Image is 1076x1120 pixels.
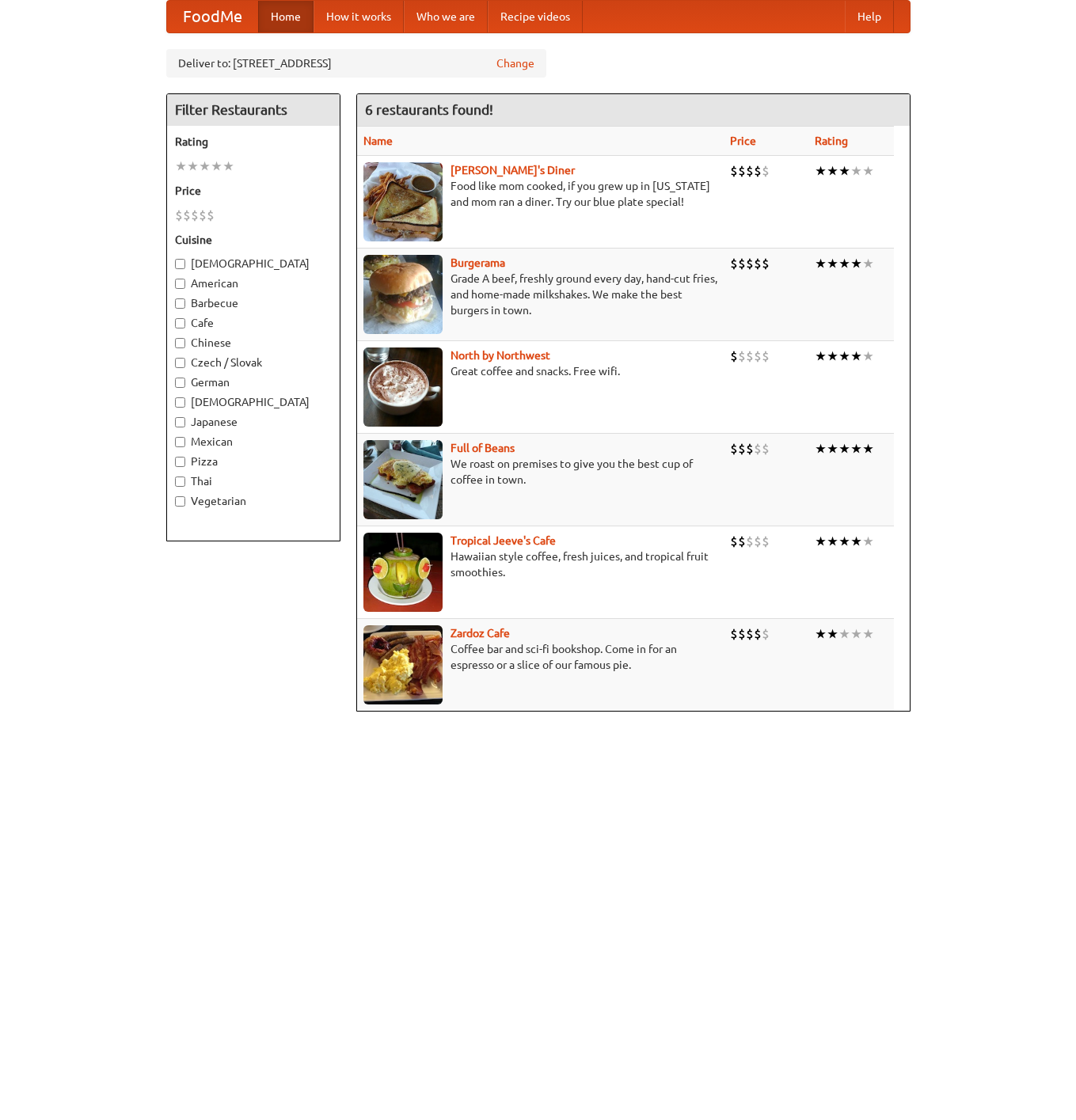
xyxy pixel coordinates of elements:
[199,207,207,224] li: $
[827,347,838,365] li: ★
[738,625,746,643] li: $
[363,135,393,147] a: Name
[762,440,770,457] li: $
[845,1,894,32] a: Help
[730,440,738,457] li: $
[222,158,234,175] li: ★
[363,162,443,241] img: sallys.jpg
[363,255,443,334] img: burgerama.jpg
[451,256,505,269] a: Burgerama
[738,533,746,550] li: $
[738,255,746,272] li: $
[451,627,510,640] a: Zardoz Cafe
[762,162,770,180] li: $
[175,335,332,351] label: Chinese
[363,363,717,379] p: Great coffee and snacks. Free wifi.
[738,440,746,457] li: $
[258,1,314,32] a: Home
[850,533,862,550] li: ★
[199,158,211,175] li: ★
[451,534,556,547] b: Tropical Jeeve's Cafe
[746,440,754,457] li: $
[838,255,850,272] li: ★
[815,440,827,457] li: ★
[175,476,185,487] input: Thai
[730,255,738,272] li: $
[496,55,534,71] a: Change
[175,358,185,368] input: Czech / Slovak
[175,457,185,467] input: Pizza
[175,338,185,348] input: Chinese
[211,158,222,175] li: ★
[850,347,862,365] li: ★
[175,394,332,410] label: [DEMOGRAPHIC_DATA]
[827,625,838,643] li: ★
[175,298,185,309] input: Barbecue
[175,473,332,489] label: Thai
[363,549,717,580] p: Hawaiian style coffee, fresh juices, and tropical fruit smoothies.
[862,162,874,180] li: ★
[363,347,443,427] img: north.jpg
[167,1,258,32] a: FoodMe
[363,440,443,519] img: beans.jpg
[850,625,862,643] li: ★
[363,625,443,704] img: zardoz.jpg
[451,164,575,177] a: [PERSON_NAME]'s Diner
[175,434,332,450] label: Mexican
[175,279,185,289] input: American
[488,1,583,32] a: Recipe videos
[827,440,838,457] li: ★
[175,259,185,269] input: [DEMOGRAPHIC_DATA]
[762,255,770,272] li: $
[451,349,550,362] b: North by Northwest
[862,255,874,272] li: ★
[730,347,738,365] li: $
[363,456,717,488] p: We roast on premises to give you the best cup of coffee in town.
[838,162,850,180] li: ★
[183,207,191,224] li: $
[762,533,770,550] li: $
[754,255,762,272] li: $
[363,641,717,673] p: Coffee bar and sci-fi bookshop. Come in for an espresso or a slice of our famous pie.
[838,625,850,643] li: ★
[175,454,332,469] label: Pizza
[175,414,332,430] label: Japanese
[175,207,183,224] li: $
[862,347,874,365] li: ★
[754,347,762,365] li: $
[754,440,762,457] li: $
[175,134,332,150] h5: Rating
[815,255,827,272] li: ★
[175,496,185,507] input: Vegetarian
[862,625,874,643] li: ★
[730,625,738,643] li: $
[754,625,762,643] li: $
[363,533,443,612] img: jeeves.jpg
[175,417,185,427] input: Japanese
[862,440,874,457] li: ★
[167,94,340,126] h4: Filter Restaurants
[175,315,332,331] label: Cafe
[815,347,827,365] li: ★
[175,183,332,199] h5: Price
[175,232,332,248] h5: Cuisine
[746,347,754,365] li: $
[754,533,762,550] li: $
[838,533,850,550] li: ★
[175,397,185,408] input: [DEMOGRAPHIC_DATA]
[363,271,717,318] p: Grade A beef, freshly ground every day, hand-cut fries, and home-made milkshakes. We make the bes...
[815,162,827,180] li: ★
[175,256,332,271] label: [DEMOGRAPHIC_DATA]
[838,347,850,365] li: ★
[850,255,862,272] li: ★
[175,374,332,390] label: German
[730,162,738,180] li: $
[762,625,770,643] li: $
[730,533,738,550] li: $
[175,318,185,328] input: Cafe
[746,162,754,180] li: $
[815,625,827,643] li: ★
[762,347,770,365] li: $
